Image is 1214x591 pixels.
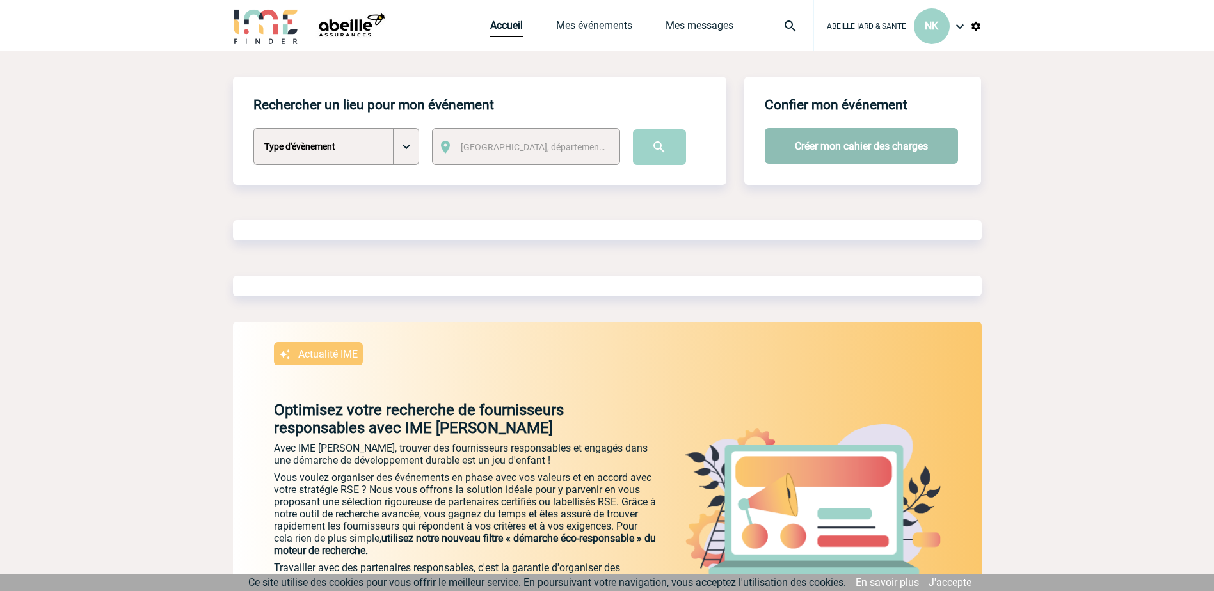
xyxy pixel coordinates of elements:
[765,97,907,113] h4: Confier mon événement
[274,471,658,556] p: Vous voulez organiser des événements en phase avec vos valeurs et en accord avec votre stratégie ...
[666,19,733,37] a: Mes messages
[274,442,658,466] p: Avec IME [PERSON_NAME], trouver des fournisseurs responsables et engagés dans une démarche de dév...
[633,129,686,165] input: Submit
[929,576,971,588] a: J'accepte
[298,348,358,360] p: Actualité IME
[556,19,632,37] a: Mes événements
[765,128,958,164] button: Créer mon cahier des charges
[253,97,494,113] h4: Rechercher un lieu pour mon événement
[274,532,656,556] span: utilisez notre nouveau filtre « démarche éco-responsable » du moteur de recherche.
[248,576,846,588] span: Ce site utilise des cookies pour vous offrir le meilleur service. En poursuivant votre navigation...
[685,424,941,576] img: actu.png
[925,20,938,32] span: NK
[856,576,919,588] a: En savoir plus
[490,19,523,37] a: Accueil
[827,22,906,31] span: ABEILLE IARD & SANTE
[233,401,658,437] p: Optimisez votre recherche de fournisseurs responsables avec IME [PERSON_NAME]
[233,8,300,44] img: IME-Finder
[461,142,639,152] span: [GEOGRAPHIC_DATA], département, région...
